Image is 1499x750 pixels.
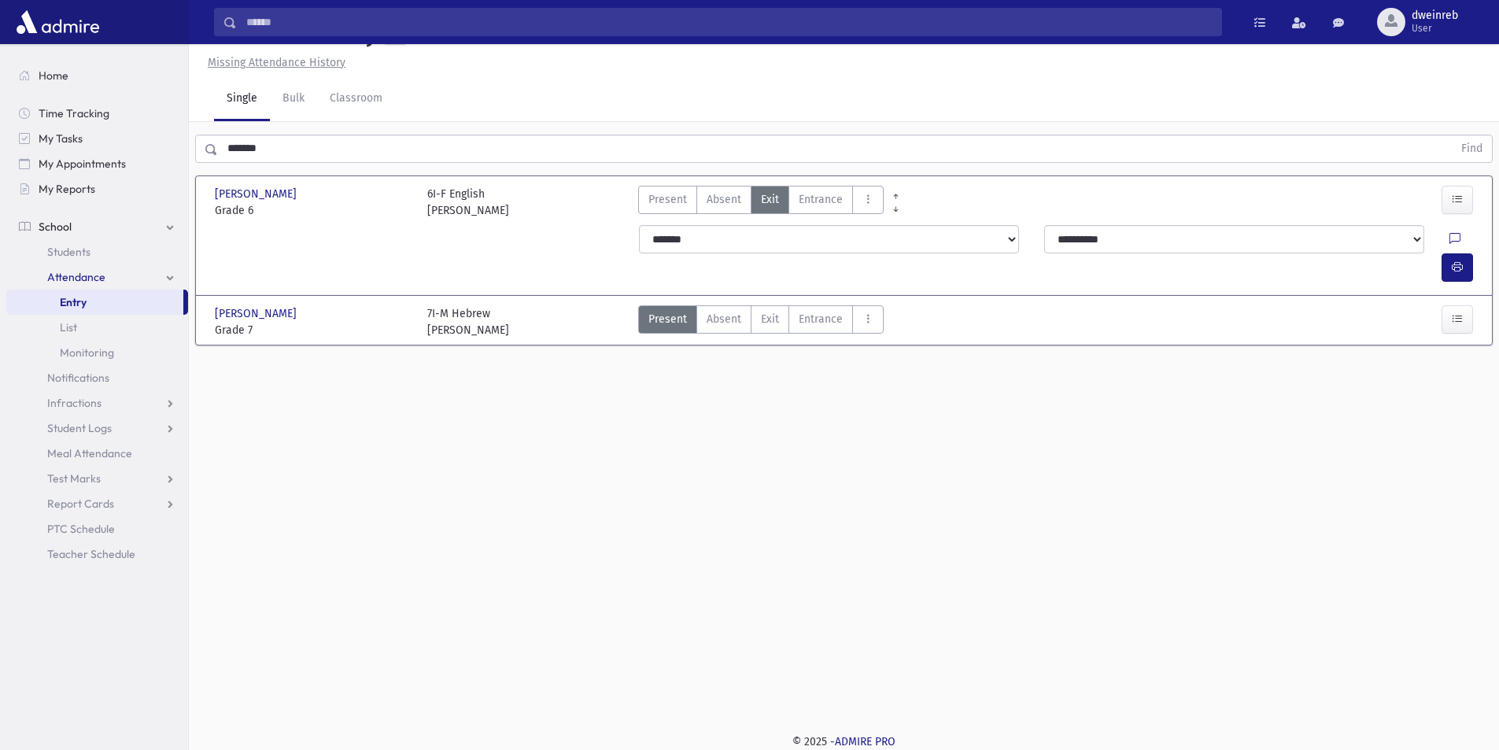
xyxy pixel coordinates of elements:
[39,68,68,83] span: Home
[47,396,102,410] span: Infractions
[60,345,114,360] span: Monitoring
[6,101,188,126] a: Time Tracking
[761,191,779,208] span: Exit
[1452,135,1492,162] button: Find
[6,264,188,290] a: Attendance
[799,191,843,208] span: Entrance
[47,371,109,385] span: Notifications
[60,295,87,309] span: Entry
[237,8,1221,36] input: Search
[13,6,103,38] img: AdmirePro
[214,77,270,121] a: Single
[761,311,779,327] span: Exit
[60,320,77,334] span: List
[1412,9,1458,22] span: dweinreb
[47,245,90,259] span: Students
[47,547,135,561] span: Teacher Schedule
[638,186,884,219] div: AttTypes
[6,151,188,176] a: My Appointments
[39,220,72,234] span: School
[6,516,188,541] a: PTC Schedule
[215,305,300,322] span: [PERSON_NAME]
[317,77,395,121] a: Classroom
[39,157,126,171] span: My Appointments
[6,491,188,516] a: Report Cards
[707,191,741,208] span: Absent
[6,63,188,88] a: Home
[47,522,115,536] span: PTC Schedule
[6,441,188,466] a: Meal Attendance
[215,202,412,219] span: Grade 6
[799,311,843,327] span: Entrance
[427,305,509,338] div: 7I-M Hebrew [PERSON_NAME]
[39,106,109,120] span: Time Tracking
[6,176,188,201] a: My Reports
[6,214,188,239] a: School
[215,322,412,338] span: Grade 7
[6,365,188,390] a: Notifications
[39,182,95,196] span: My Reports
[6,315,188,340] a: List
[427,186,509,219] div: 6I-F English [PERSON_NAME]
[214,733,1474,750] div: © 2025 -
[6,416,188,441] a: Student Logs
[648,191,687,208] span: Present
[6,390,188,416] a: Infractions
[1412,22,1458,35] span: User
[6,126,188,151] a: My Tasks
[6,290,183,315] a: Entry
[201,56,345,69] a: Missing Attendance History
[6,541,188,567] a: Teacher Schedule
[47,270,105,284] span: Attendance
[47,421,112,435] span: Student Logs
[6,239,188,264] a: Students
[638,305,884,338] div: AttTypes
[47,446,132,460] span: Meal Attendance
[707,311,741,327] span: Absent
[6,340,188,365] a: Monitoring
[270,77,317,121] a: Bulk
[47,471,101,486] span: Test Marks
[39,131,83,146] span: My Tasks
[208,56,345,69] u: Missing Attendance History
[6,466,188,491] a: Test Marks
[47,497,114,511] span: Report Cards
[648,311,687,327] span: Present
[215,186,300,202] span: [PERSON_NAME]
